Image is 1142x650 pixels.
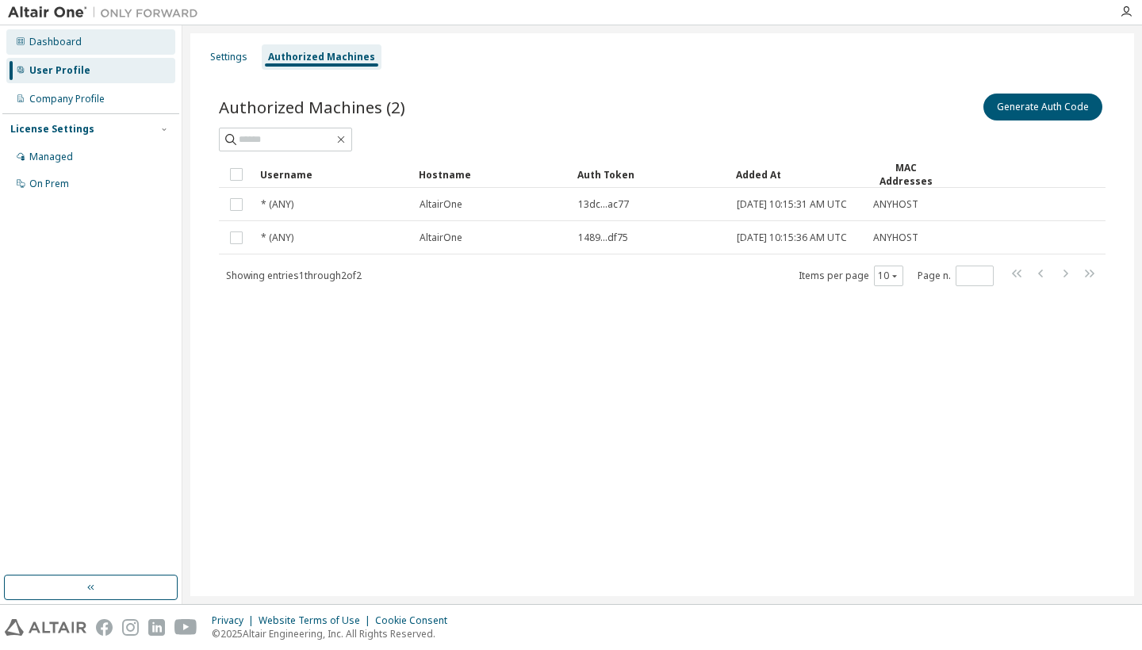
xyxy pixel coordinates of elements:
div: Privacy [212,614,259,627]
button: Generate Auth Code [983,94,1102,120]
span: 1489...df75 [578,231,628,244]
span: Showing entries 1 through 2 of 2 [226,269,362,282]
span: ANYHOST [873,198,918,211]
div: On Prem [29,178,69,190]
div: Company Profile [29,93,105,105]
img: Altair One [8,5,206,21]
div: Added At [736,162,860,187]
img: youtube.svg [174,619,197,636]
div: Managed [29,151,73,163]
div: Dashboard [29,36,82,48]
div: License Settings [10,123,94,136]
span: [DATE] 10:15:31 AM UTC [737,198,847,211]
div: Website Terms of Use [259,614,375,627]
span: AltairOne [420,198,462,211]
span: [DATE] 10:15:36 AM UTC [737,231,847,244]
span: Authorized Machines (2) [219,96,405,118]
div: Cookie Consent [375,614,457,627]
span: 13dc...ac77 [578,198,629,211]
img: facebook.svg [96,619,113,636]
div: Authorized Machines [268,51,375,63]
img: altair_logo.svg [5,619,86,636]
div: Username [260,162,406,187]
div: Settings [210,51,247,63]
span: * (ANY) [261,198,293,211]
span: ANYHOST [873,231,918,244]
img: linkedin.svg [148,619,165,636]
div: Hostname [419,162,565,187]
span: Items per page [799,266,903,286]
span: AltairOne [420,231,462,244]
div: Auth Token [577,162,723,187]
p: © 2025 Altair Engineering, Inc. All Rights Reserved. [212,627,457,640]
div: User Profile [29,64,90,77]
span: * (ANY) [261,231,293,244]
span: Page n. [918,266,994,286]
button: 10 [878,270,899,282]
div: MAC Addresses [872,161,939,188]
img: instagram.svg [122,619,139,636]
